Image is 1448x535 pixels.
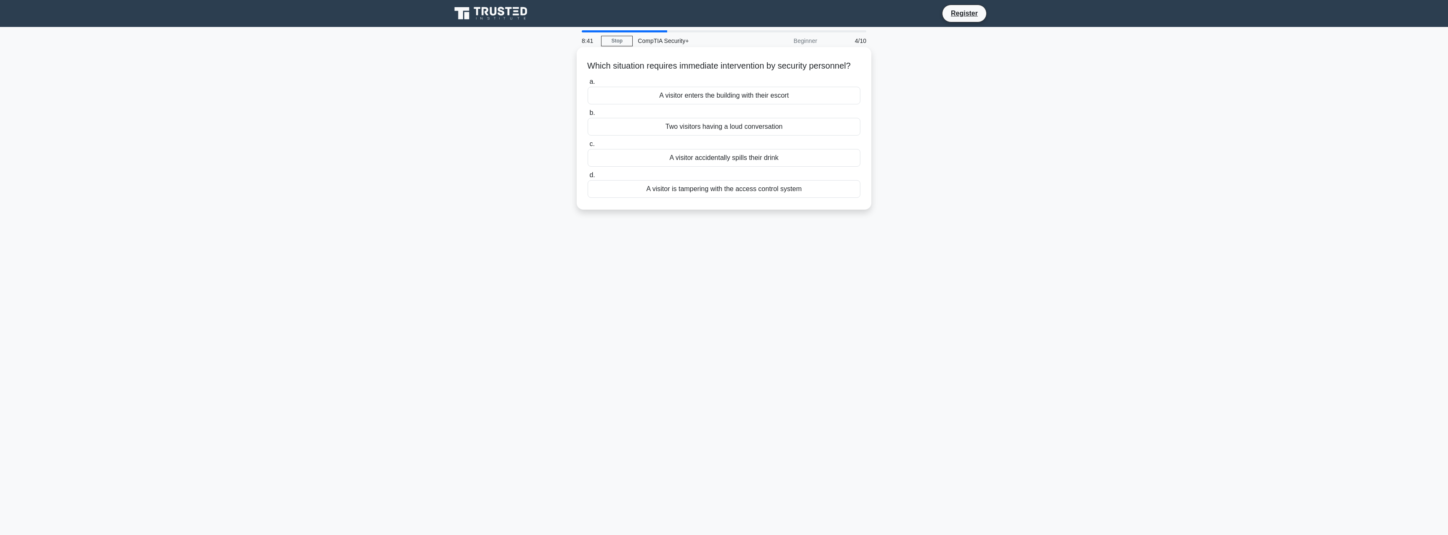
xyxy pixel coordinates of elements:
[588,87,860,104] div: A visitor enters the building with their escort
[588,118,860,136] div: Two visitors having a loud conversation
[601,36,633,46] a: Stop
[589,78,595,85] span: a.
[822,32,871,49] div: 4/10
[946,8,983,19] a: Register
[588,180,860,198] div: A visitor is tampering with the access control system
[589,171,595,178] span: d.
[589,140,594,147] span: c.
[748,32,822,49] div: Beginner
[577,32,601,49] div: 8:41
[588,149,860,167] div: A visitor accidentally spills their drink
[587,61,861,72] h5: Which situation requires immediate intervention by security personnel?
[589,109,595,116] span: b.
[633,32,748,49] div: CompTIA Security+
